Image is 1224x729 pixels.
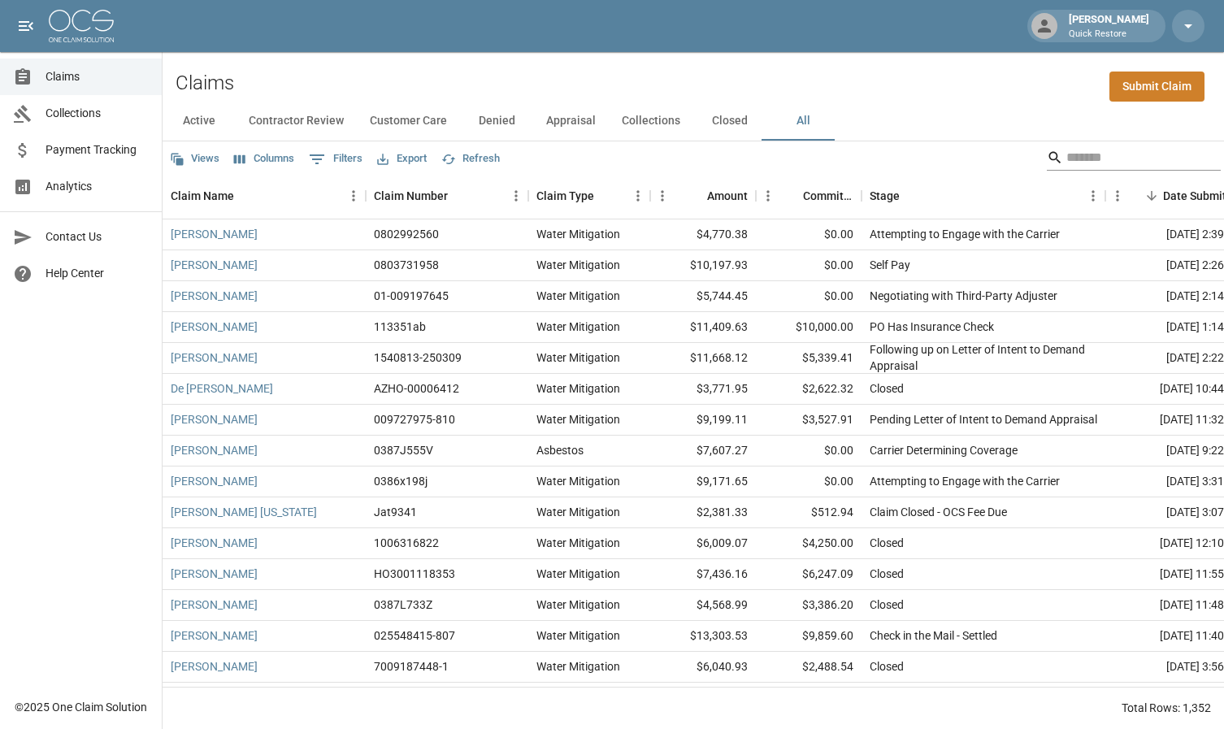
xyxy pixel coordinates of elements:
button: All [766,102,840,141]
div: 0803731958 [374,257,439,273]
div: HO3001118353 [374,566,455,582]
div: 0387L733Z [374,597,432,613]
button: Menu [650,184,675,208]
p: Quick Restore [1069,28,1149,41]
a: [PERSON_NAME] [US_STATE] [171,504,317,520]
div: $13,303.53 [650,621,756,652]
button: Denied [460,102,533,141]
div: Attempting to Engage with the Carrier [870,226,1060,242]
div: Attempting to Engage with the Carrier [870,473,1060,489]
div: dynamic tabs [163,102,1224,141]
div: Check in the Mail - Settled [870,627,997,644]
button: Menu [504,184,528,208]
div: $9,859.60 [756,621,862,652]
h2: Claims [176,72,234,95]
div: Water Mitigation [536,257,620,273]
div: $0.00 [756,466,862,497]
div: Amount [650,173,756,219]
div: [PERSON_NAME] [1062,11,1156,41]
a: [PERSON_NAME] [171,442,258,458]
button: Menu [626,184,650,208]
div: $0.00 [756,219,862,250]
a: [PERSON_NAME] [171,226,258,242]
div: Search [1047,145,1221,174]
span: Help Center [46,265,149,282]
div: Asbestos [536,442,584,458]
a: [PERSON_NAME] [171,597,258,613]
div: Water Mitigation [536,349,620,366]
div: © 2025 One Claim Solution [15,699,147,715]
div: $4,770.38 [650,219,756,250]
div: $5,744.45 [650,281,756,312]
div: $10,000.00 [756,312,862,343]
img: ocs-logo-white-transparent.png [49,10,114,42]
button: Menu [756,184,780,208]
div: $7,607.27 [650,436,756,466]
a: [PERSON_NAME] [171,288,258,304]
span: Analytics [46,178,149,195]
button: Menu [1105,184,1130,208]
div: Claim Type [528,173,650,219]
div: Claim Name [171,173,234,219]
div: $2,622.32 [756,374,862,405]
button: Export [373,146,431,171]
div: $4,250.00 [756,528,862,559]
div: Committed Amount [756,173,862,219]
button: Contractor Review [236,102,357,141]
div: 009727975-810 [374,411,455,427]
button: Show filters [305,146,367,172]
button: Sort [448,184,471,207]
div: Claim Number [366,173,528,219]
button: Sort [900,184,922,207]
div: Closed [870,658,904,675]
div: 025548415-807 [374,627,455,644]
div: 0386x198j [374,473,428,489]
div: Claim Name [163,173,366,219]
span: Contact Us [46,228,149,245]
div: Pending Letter of Intent to Demand Appraisal [870,411,1097,427]
div: $4,250.00 [756,683,862,714]
div: 113351ab [374,319,426,335]
button: Closed [693,102,766,141]
div: $512.94 [756,497,862,528]
div: Following up on Letter of Intent to Demand Appraisal [870,341,1097,374]
button: Menu [1081,184,1105,208]
button: Appraisal [533,102,609,141]
div: Water Mitigation [536,473,620,489]
button: Collections [609,102,693,141]
div: 0802992560 [374,226,439,242]
a: [PERSON_NAME] [171,411,258,427]
div: $0.00 [756,436,862,466]
a: [PERSON_NAME] [171,535,258,551]
div: Water Mitigation [536,380,620,397]
button: Menu [341,184,366,208]
a: Submit Claim [1109,72,1204,102]
div: Water Mitigation [536,226,620,242]
a: [PERSON_NAME] [171,658,258,675]
a: [PERSON_NAME] [171,257,258,273]
a: De [PERSON_NAME] [171,380,273,397]
div: Claim Type [536,173,594,219]
button: Views [166,146,224,171]
div: Water Mitigation [536,319,620,335]
div: 1006316822 [374,535,439,551]
div: $11,668.12 [650,343,756,374]
div: Claim Closed - OCS Fee Due [870,504,1007,520]
div: $3,527.91 [756,405,862,436]
div: Closed [870,380,904,397]
button: Sort [780,184,803,207]
button: Sort [1140,184,1163,207]
div: Water Mitigation [536,411,620,427]
div: $6,009.07 [650,528,756,559]
div: Amount [707,173,748,219]
button: Select columns [230,146,298,171]
div: $7,436.16 [650,559,756,590]
span: Collections [46,105,149,122]
div: Carrier Determining Coverage [870,442,1018,458]
div: 01-009197645 [374,288,449,304]
div: Stage [870,173,900,219]
div: $10,197.93 [650,250,756,281]
div: $3,771.95 [650,374,756,405]
div: Negotiating with Third-Party Adjuster [870,288,1057,304]
div: $0.00 [756,250,862,281]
